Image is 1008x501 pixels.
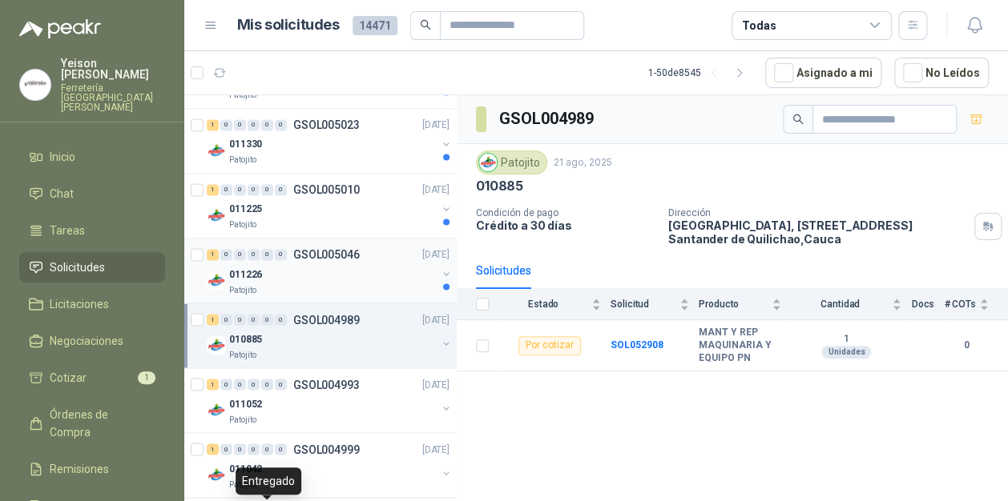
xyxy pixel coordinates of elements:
div: 0 [234,119,246,130]
p: Yeison [PERSON_NAME] [61,58,165,80]
p: GSOL004993 [293,379,360,390]
img: Company Logo [20,70,50,100]
p: [DATE] [422,377,450,392]
th: Docs [911,289,944,320]
span: search [792,114,804,125]
div: 0 [220,379,232,390]
span: Negociaciones [50,332,123,350]
p: GSOL004999 [293,443,360,455]
a: 1 0 0 0 0 0 GSOL005046[DATE] Company Logo011226Patojito [207,245,453,296]
div: 0 [275,443,287,455]
div: 1 [207,184,219,195]
img: Company Logo [207,465,226,484]
div: 0 [261,314,273,325]
span: Licitaciones [50,295,109,313]
div: Todas [742,17,776,34]
p: 010885 [229,331,262,347]
div: 0 [275,184,287,195]
p: Patojito [229,218,256,231]
a: Licitaciones [19,289,165,319]
p: [DATE] [422,182,450,198]
div: 0 [220,314,232,325]
a: 1 0 0 0 0 0 GSOL004999[DATE] Company Logo011042Patojito [207,439,453,491]
th: Producto [699,289,791,320]
img: Company Logo [479,154,497,171]
div: 0 [220,119,232,130]
p: 011042 [229,461,262,476]
span: Producto [699,299,768,310]
img: Company Logo [207,335,226,355]
div: 0 [234,249,246,260]
th: Cantidad [791,289,911,320]
p: GSOL005046 [293,249,360,260]
p: Patojito [229,478,256,491]
p: [DATE] [422,118,450,133]
p: Crédito a 30 días [476,218,655,232]
p: GSOL005023 [293,119,360,130]
div: 0 [220,249,232,260]
a: Remisiones [19,454,165,484]
div: 1 [207,249,219,260]
div: Entregado [236,467,301,495]
div: 0 [220,184,232,195]
p: GSOL004989 [293,314,360,325]
p: Patojito [229,413,256,426]
div: 1 - 50 de 8545 [648,60,752,86]
a: Chat [19,178,165,209]
div: 0 [234,314,246,325]
div: 0 [275,119,287,130]
span: Chat [50,185,74,202]
div: 1 [207,379,219,390]
b: 0 [944,338,989,353]
a: 1 0 0 0 0 0 GSOL004989[DATE] Company Logo010885Patojito [207,310,453,361]
p: [DATE] [422,247,450,263]
p: 21 ago, 2025 [554,155,612,170]
div: 0 [234,184,246,195]
div: 0 [261,443,273,455]
p: Condición de pago [476,207,655,218]
div: 1 [207,443,219,455]
button: No Leídos [894,58,989,88]
p: 011225 [229,202,262,217]
span: search [420,19,431,30]
div: Unidades [821,346,871,359]
a: SOL052908 [611,339,663,351]
p: GSOL005010 [293,184,360,195]
div: 0 [248,443,260,455]
div: Solicitudes [476,262,531,279]
th: Solicitud [611,289,699,320]
th: Estado [498,289,611,320]
span: Inicio [50,148,75,166]
img: Company Logo [207,206,226,225]
img: Company Logo [207,271,226,290]
p: 010885 [476,178,523,194]
span: Tareas [50,222,85,239]
span: Estado [498,299,588,310]
p: 011052 [229,396,262,411]
p: Dirección [668,207,968,218]
div: 1 [207,119,219,130]
span: Órdenes de Compra [50,406,150,441]
div: 0 [261,184,273,195]
p: 011330 [229,137,262,152]
a: Tareas [19,215,165,246]
div: 0 [261,379,273,390]
div: 0 [220,443,232,455]
span: Solicitudes [50,259,105,276]
p: [GEOGRAPHIC_DATA], [STREET_ADDRESS] Santander de Quilichao , Cauca [668,218,968,246]
div: Por cotizar [518,336,581,355]
h1: Mis solicitudes [237,14,340,37]
a: Inicio [19,142,165,172]
div: Patojito [476,150,547,174]
a: Solicitudes [19,252,165,283]
span: Remisiones [50,460,109,478]
img: Logo peakr [19,19,101,38]
div: 0 [248,119,260,130]
span: Cotizar [50,369,87,387]
th: # COTs [944,289,1008,320]
b: MANT Y REP MAQUINARIA Y EQUIPO PN [699,327,781,364]
span: 1 [138,371,155,384]
div: 0 [275,379,287,390]
a: Órdenes de Compra [19,399,165,447]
